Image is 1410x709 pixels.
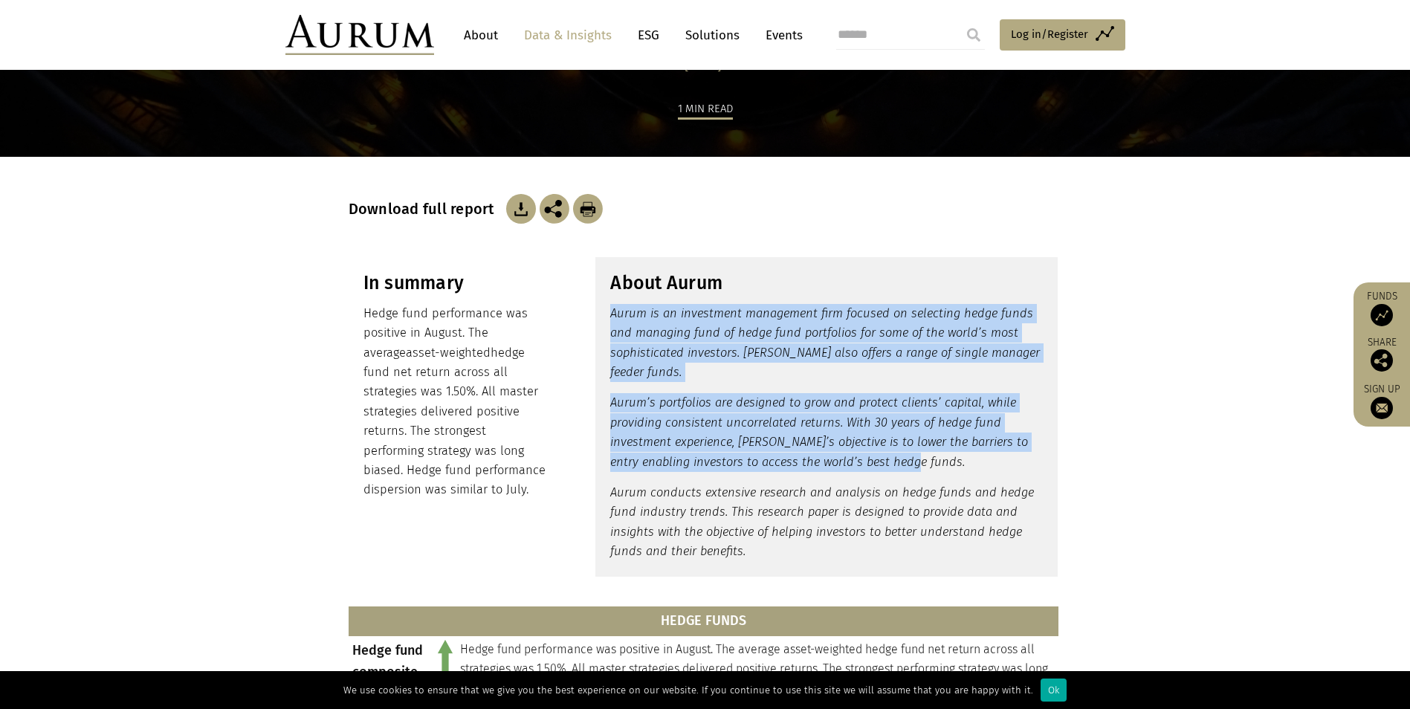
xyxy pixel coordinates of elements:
[959,20,989,50] input: Submit
[363,304,549,500] p: Hedge fund performance was positive in August. The average hedge fund net return across all strat...
[349,606,1058,636] th: HEDGE FUNDS
[1371,349,1393,372] img: Share this post
[456,635,1058,702] td: Hedge fund performance was positive in August. The average asset-weighted hedge fund net return a...
[1011,25,1088,43] span: Log in/Register
[573,194,603,224] img: Download Article
[678,22,747,49] a: Solutions
[1371,397,1393,419] img: Sign up to our newsletter
[758,22,803,49] a: Events
[517,22,619,49] a: Data & Insights
[610,395,1028,468] em: Aurum’s portfolios are designed to grow and protect clients’ capital, while providing consistent ...
[1361,337,1403,372] div: Share
[506,194,536,224] img: Download Article
[1041,679,1067,702] div: Ok
[1000,19,1125,51] a: Log in/Register
[1361,290,1403,326] a: Funds
[540,194,569,224] img: Share this post
[285,15,434,55] img: Aurum
[349,200,502,218] h3: Download full report
[610,272,1043,294] h3: About Aurum
[1371,304,1393,326] img: Access Funds
[1361,383,1403,419] a: Sign up
[630,22,667,49] a: ESG
[456,22,505,49] a: About
[678,100,733,120] div: 1 min read
[406,346,491,360] span: asset-weighted
[363,272,549,294] h3: In summary
[610,485,1034,558] em: Aurum conducts extensive research and analysis on hedge funds and hedge fund industry trends. Thi...
[349,635,434,702] td: Hedge fund composite
[610,306,1040,379] em: Aurum is an investment management firm focused on selecting hedge funds and managing fund of hedg...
